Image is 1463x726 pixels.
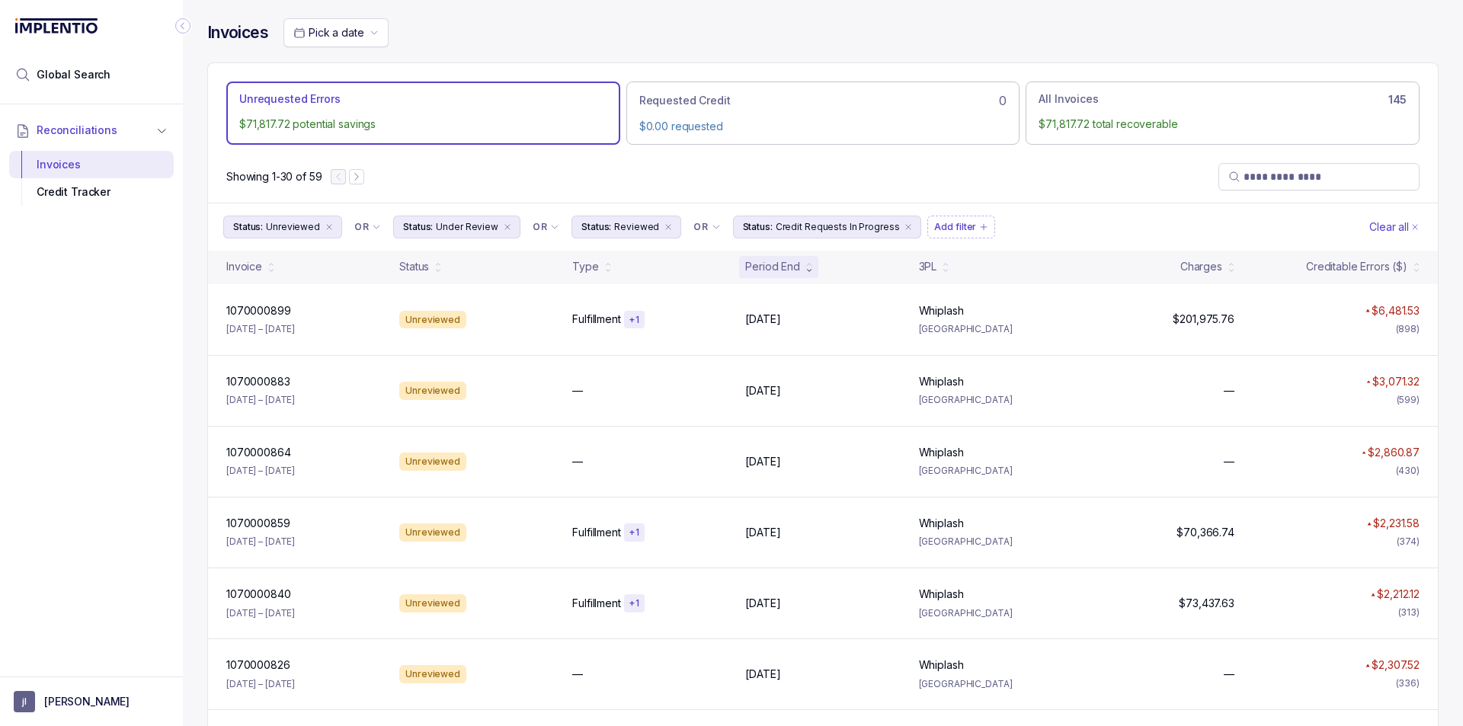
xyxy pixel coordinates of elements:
ul: Filter Group [223,216,1366,238]
div: Credit Tracker [21,178,162,206]
button: Filter Chip Connector undefined [348,216,387,238]
p: — [572,667,583,682]
p: $6,481.53 [1372,303,1420,318]
button: Filter Chip Connector undefined [687,216,726,238]
p: Credit Requests In Progress [776,219,900,235]
p: Whiplash [919,657,964,673]
div: Invoices [21,151,162,178]
p: Unrequested Errors [239,91,340,107]
div: (374) [1397,534,1420,549]
div: Reconciliations [9,148,174,209]
p: — [1224,667,1234,682]
div: remove content [323,221,335,233]
p: $0.00 requested [639,119,1007,134]
ul: Action Tab Group [226,82,1420,144]
p: Unreviewed [266,219,320,235]
p: Fulfillment [572,596,620,611]
button: Filter Chip Under Review [393,216,520,238]
p: [GEOGRAPHIC_DATA] [919,534,1074,549]
p: 1070000864 [226,445,291,460]
p: Status: [403,219,433,235]
p: Clear all [1369,219,1409,235]
p: + 1 [629,526,640,539]
div: (599) [1397,392,1420,408]
div: (430) [1396,463,1420,478]
div: Invoice [226,259,262,274]
img: red pointer upwards [1362,451,1366,455]
button: Filter Chip Connector undefined [527,216,565,238]
div: Type [572,259,598,274]
p: Status: [743,219,773,235]
div: Unreviewed [399,311,466,329]
div: Status [399,259,429,274]
p: $2,231.58 [1373,516,1420,531]
p: [GEOGRAPHIC_DATA] [919,392,1074,408]
div: Charges [1180,259,1222,274]
button: Filter Chip Unreviewed [223,216,342,238]
div: (313) [1398,605,1420,620]
p: Whiplash [919,587,964,602]
li: Filter Chip Add filter [927,216,995,238]
p: [DATE] – [DATE] [226,392,295,408]
div: (336) [1396,676,1420,691]
p: Under Review [436,219,498,235]
p: [DATE] [745,312,780,327]
button: Reconciliations [9,114,174,147]
div: Unreviewed [399,523,466,542]
img: red pointer upwards [1367,522,1372,526]
p: 1070000899 [226,303,291,318]
p: $73,437.63 [1179,596,1234,611]
p: [GEOGRAPHIC_DATA] [919,321,1074,337]
div: Unreviewed [399,382,466,400]
span: Reconciliations [37,123,117,138]
button: User initials[PERSON_NAME] [14,691,169,712]
button: Next Page [349,169,364,184]
div: Collapse Icon [174,17,192,35]
li: Filter Chip Connector undefined [693,221,720,233]
p: $2,860.87 [1368,445,1420,460]
p: Whiplash [919,303,964,318]
div: remove content [501,221,514,233]
p: $70,366.74 [1176,525,1234,540]
p: [DATE] – [DATE] [226,606,295,621]
p: $71,817.72 total recoverable [1039,117,1407,132]
p: Add filter [934,219,976,235]
span: Global Search [37,67,110,82]
div: remove content [662,221,674,233]
p: [DATE] – [DATE] [226,321,295,337]
p: Whiplash [919,445,964,460]
p: Status: [581,219,611,235]
div: Unreviewed [399,453,466,471]
li: Filter Chip Connector undefined [533,221,559,233]
search: Date Range Picker [293,25,363,40]
p: 1070000859 [226,516,290,531]
p: 1070000826 [226,657,290,673]
button: Clear Filters [1366,216,1423,238]
p: [DATE] [745,525,780,540]
img: red pointer upwards [1371,593,1375,596]
div: 0 [639,91,1007,110]
p: Fulfillment [572,312,620,327]
p: + 1 [629,597,640,609]
p: — [1224,454,1234,469]
p: [DATE] [745,383,780,398]
p: [DATE] [745,667,780,682]
p: $3,071.32 [1372,374,1420,389]
p: [GEOGRAPHIC_DATA] [919,463,1074,478]
p: Whiplash [919,516,964,531]
p: $2,212.12 [1377,587,1420,602]
div: Creditable Errors ($) [1306,259,1407,274]
p: 1070000840 [226,587,291,602]
div: remove content [902,221,914,233]
p: Fulfillment [572,525,620,540]
p: [PERSON_NAME] [44,694,130,709]
div: Unreviewed [399,665,466,683]
p: Whiplash [919,374,964,389]
li: Filter Chip Connector undefined [354,221,381,233]
button: Filter Chip Credit Requests In Progress [733,216,922,238]
span: User initials [14,691,35,712]
div: Remaining page entries [226,169,322,184]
